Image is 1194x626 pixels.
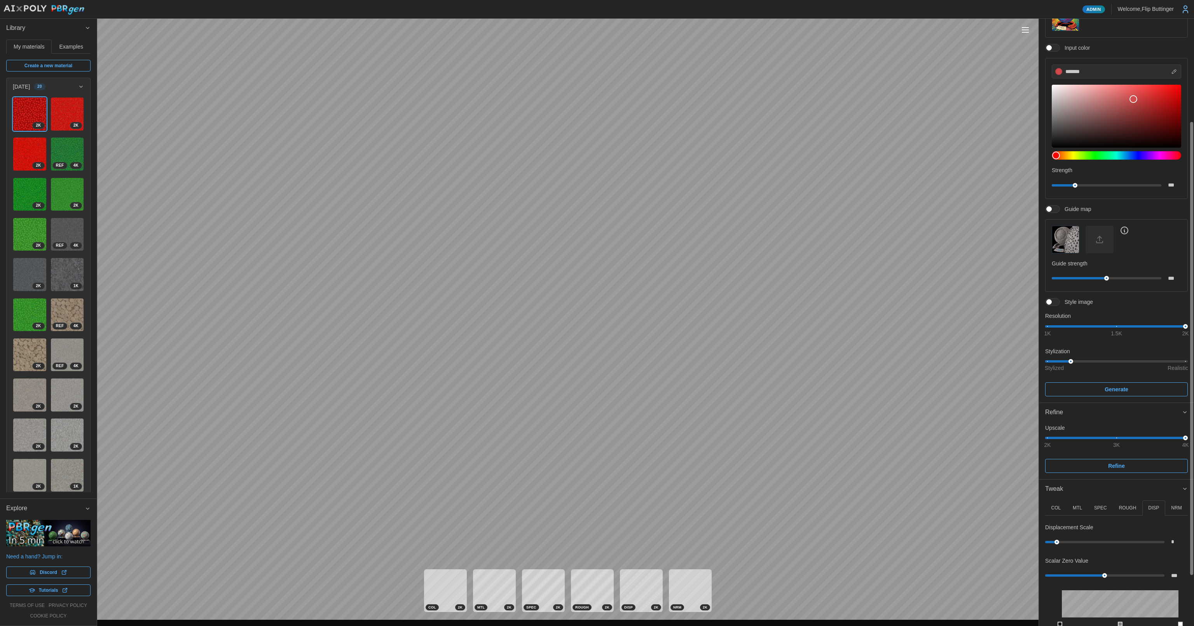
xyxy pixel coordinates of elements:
img: T5HLq8ry161zOdMji8Tz [51,138,84,171]
p: COL [1051,505,1061,511]
img: K910bFHBOE4UJvC5Dj8z [51,298,84,331]
span: 2 K [36,403,41,410]
span: 2 K [73,403,79,410]
span: 4 K [73,242,79,249]
p: Need a hand? Jump in: [6,553,91,560]
img: kIKwcbBQitk4gduVaFKK [13,418,46,452]
span: Style image [1060,298,1093,306]
a: 1lVrNKu5ZjjTom45eeWY4KREF [51,218,84,251]
span: 2 K [36,323,41,329]
span: MTL [477,605,485,610]
p: MTL [1073,505,1082,511]
a: 04QyqzGXkCG0qZ7W8nrx2K [51,418,84,452]
a: cookie policy [30,613,66,619]
span: DISP [624,605,633,610]
span: 2 K [703,605,707,610]
span: Refine [1108,459,1125,473]
span: 2 K [36,483,41,490]
span: 2 K [36,162,41,169]
a: yoveMHJhHiOC8sj6olSN2K [51,178,84,211]
span: 2 K [73,122,79,129]
p: Upscale [1045,424,1188,432]
img: dynVx547Re5pG9j4skuv [51,338,84,371]
a: Create a new material [6,60,91,71]
span: 4 K [73,162,79,169]
button: Generate [1045,382,1188,396]
img: 1lVrNKu5ZjjTom45eeWY [51,218,84,251]
img: se0vHx8M1Yh4HtKhcX0D [13,459,46,492]
a: T5HLq8ry161zOdMji8Tz4KREF [51,137,84,171]
span: 2 K [507,605,511,610]
img: SPAxP1V5z1iPuFzW1bgB [13,378,46,412]
span: Library [6,19,85,38]
span: 2 K [654,605,658,610]
button: Toggle viewport controls [1020,24,1031,35]
p: Welcome, Flip Buttinger [1118,5,1174,13]
span: Tutorials [39,585,58,596]
img: 7UlrXpjzfDjiUgBdiqqh [51,378,84,412]
span: Tweak [1045,480,1182,499]
p: ROUGH [1119,505,1136,511]
a: 5MgrzKnKoefrJVUtEze42K [13,258,47,291]
img: mZpNA8bJEy7CkVpBuT3D [51,98,84,131]
span: Generate [1105,383,1128,396]
img: Guide map [1052,226,1079,253]
img: RvFRFoGilhkg4LHqNjP6 [13,338,46,371]
img: UZl4ow1DecQY0M8Hl4tv [13,98,46,131]
p: [DATE] [13,83,30,91]
span: 2 K [73,443,79,450]
span: REF [56,162,64,169]
a: privacy policy [49,602,87,609]
p: NRM [1171,505,1182,511]
span: 2 K [36,283,41,289]
span: 2 K [36,202,41,209]
div: Refine [1045,408,1182,417]
img: D2mQqWy1jwjU46bOabdP [13,178,46,211]
span: REF [56,323,64,329]
span: Explore [6,499,85,518]
span: Examples [59,44,83,49]
a: wrVqLlg1lbVduYD5UFKh1K [51,459,84,492]
p: Strength [1052,166,1181,174]
span: 20 [37,84,42,90]
a: 7UlrXpjzfDjiUgBdiqqh2K [51,378,84,412]
a: K910bFHBOE4UJvC5Dj8z4KREF [51,298,84,332]
a: Tutorials [6,584,91,596]
p: Displacement Scale [1045,523,1093,531]
img: 5MgrzKnKoefrJVUtEze4 [13,258,46,291]
a: RvFRFoGilhkg4LHqNjP62K [13,338,47,372]
span: Admin [1086,6,1101,13]
img: f1AQjwylG238Y1INkr2i [51,258,84,291]
span: 4 K [73,363,79,369]
span: 4 K [73,323,79,329]
a: kTy90mGmgqzYuix2D8ba2K [13,298,47,332]
span: 2 K [36,443,41,450]
p: Scalar Zero Value [1045,557,1088,565]
img: AIxPoly PBRgen [3,5,85,15]
span: Create a new material [24,60,72,71]
span: Guide map [1060,205,1091,213]
a: kIKwcbBQitk4gduVaFKK2K [13,418,47,452]
button: [DATE]20 [7,78,90,95]
div: [DATE]20 [7,95,90,501]
span: 2 K [73,202,79,209]
img: yoveMHJhHiOC8sj6olSN [51,178,84,211]
a: f1AQjwylG238Y1INkr2i1K [51,258,84,291]
span: REF [56,242,64,249]
img: 04QyqzGXkCG0qZ7W8nrx [51,418,84,452]
span: 1 K [73,283,79,289]
span: 2 K [556,605,560,610]
span: 2 K [458,605,463,610]
p: Stylization [1045,347,1188,355]
a: terms of use [10,602,45,609]
div: Refine [1039,422,1194,479]
span: 2 K [36,242,41,249]
span: NRM [673,605,681,610]
img: PBRgen explained in 5 minutes [6,520,91,546]
span: 2 K [36,122,41,129]
span: 2 K [605,605,609,610]
p: Resolution [1045,312,1188,320]
span: 1 K [73,483,79,490]
span: SPEC [526,605,536,610]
